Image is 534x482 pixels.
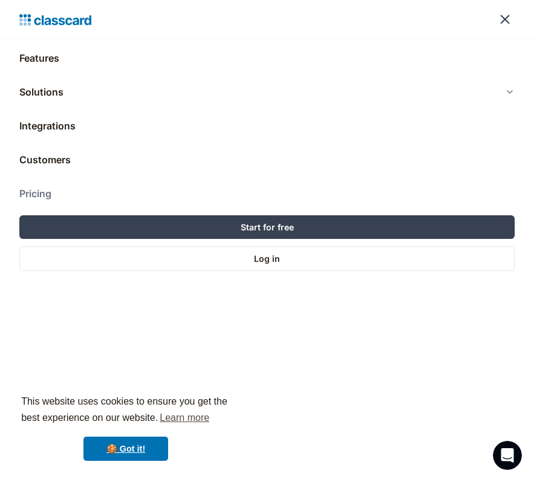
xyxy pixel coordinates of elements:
[490,5,515,34] div: menu
[83,437,168,461] a: dismiss cookie message
[254,252,280,265] div: Log in
[493,441,522,470] iframe: Intercom live chat
[19,179,515,208] a: Pricing
[21,394,230,427] span: This website uses cookies to ensure you get the best experience on our website.
[19,77,515,106] div: Solutions
[19,111,515,140] a: Integrations
[19,215,515,239] a: Start for free
[10,383,242,472] div: cookieconsent
[19,246,515,271] a: Log in
[19,11,91,28] a: home
[19,85,63,99] div: Solutions
[19,145,515,174] a: Customers
[158,409,211,427] a: learn more about cookies
[241,221,294,233] div: Start for free
[19,44,515,73] a: Features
